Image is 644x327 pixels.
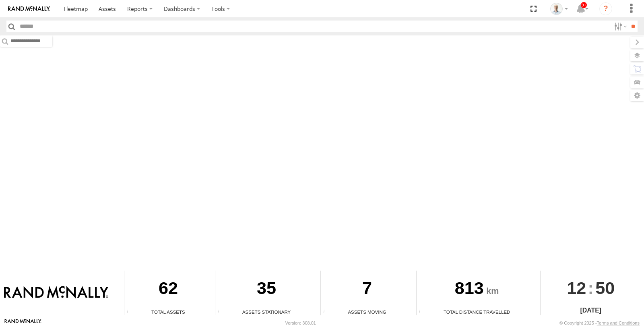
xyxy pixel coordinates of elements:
[547,3,571,15] div: Kurt Byers
[321,308,413,315] div: Assets Moving
[417,271,537,308] div: 813
[8,6,50,12] img: rand-logo.svg
[567,271,586,305] span: 12
[215,308,318,315] div: Assets Stationary
[4,286,108,300] img: Rand McNally
[321,271,413,308] div: 7
[595,271,615,305] span: 50
[285,321,316,325] div: Version: 308.01
[321,309,333,315] div: Total number of assets current in transit.
[611,21,628,32] label: Search Filter Options
[215,309,227,315] div: Total number of assets current stationary.
[630,90,644,101] label: Map Settings
[597,321,640,325] a: Terms and Conditions
[541,306,641,315] div: [DATE]
[417,309,429,315] div: Total distance travelled by all assets within specified date range and applied filters
[417,308,537,315] div: Total Distance Travelled
[4,319,41,327] a: Visit our Website
[599,2,612,15] i: ?
[215,271,318,308] div: 35
[124,271,212,308] div: 62
[559,321,640,325] div: © Copyright 2025 -
[124,309,136,315] div: Total number of Enabled Assets
[124,308,212,315] div: Total Assets
[541,271,641,305] div: :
